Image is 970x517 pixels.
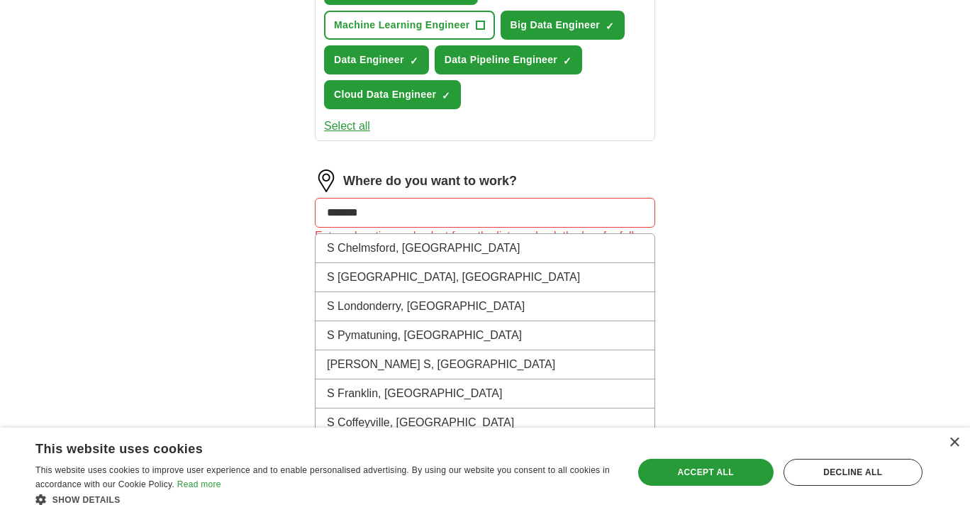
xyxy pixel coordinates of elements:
button: Big Data Engineer✓ [501,11,625,40]
span: Machine Learning Engineer [334,18,470,33]
button: Cloud Data Engineer✓ [324,80,461,109]
div: This website uses cookies [35,436,580,457]
li: S Coffeyville, [GEOGRAPHIC_DATA] [316,408,654,438]
li: [PERSON_NAME] S, [GEOGRAPHIC_DATA] [316,350,654,379]
span: This website uses cookies to improve user experience and to enable personalised advertising. By u... [35,465,610,489]
button: Machine Learning Engineer [324,11,495,40]
label: Where do you want to work? [343,172,517,191]
span: ✓ [606,21,614,32]
span: ✓ [442,90,450,101]
span: ✓ [410,55,418,67]
span: Cloud Data Engineer [334,87,436,102]
button: Select all [324,118,370,135]
button: Data Engineer✓ [324,45,429,74]
div: Show details [35,492,615,506]
li: S Chelmsford, [GEOGRAPHIC_DATA] [316,234,654,263]
div: Accept all [638,459,774,486]
div: Close [949,438,959,448]
span: Data Engineer [334,52,404,67]
div: Enter a location and select from the list, or check the box for fully remote roles [315,228,655,262]
span: Show details [52,495,121,505]
li: S Londonderry, [GEOGRAPHIC_DATA] [316,292,654,321]
button: Data Pipeline Engineer✓ [435,45,582,74]
div: Decline all [784,459,922,486]
span: Big Data Engineer [511,18,601,33]
li: S [GEOGRAPHIC_DATA], [GEOGRAPHIC_DATA] [316,263,654,292]
span: Data Pipeline Engineer [445,52,557,67]
span: ✓ [563,55,572,67]
li: S Pymatuning, [GEOGRAPHIC_DATA] [316,321,654,350]
li: S Franklin, [GEOGRAPHIC_DATA] [316,379,654,408]
img: location.png [315,169,338,192]
a: Read more, opens a new window [177,479,221,489]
